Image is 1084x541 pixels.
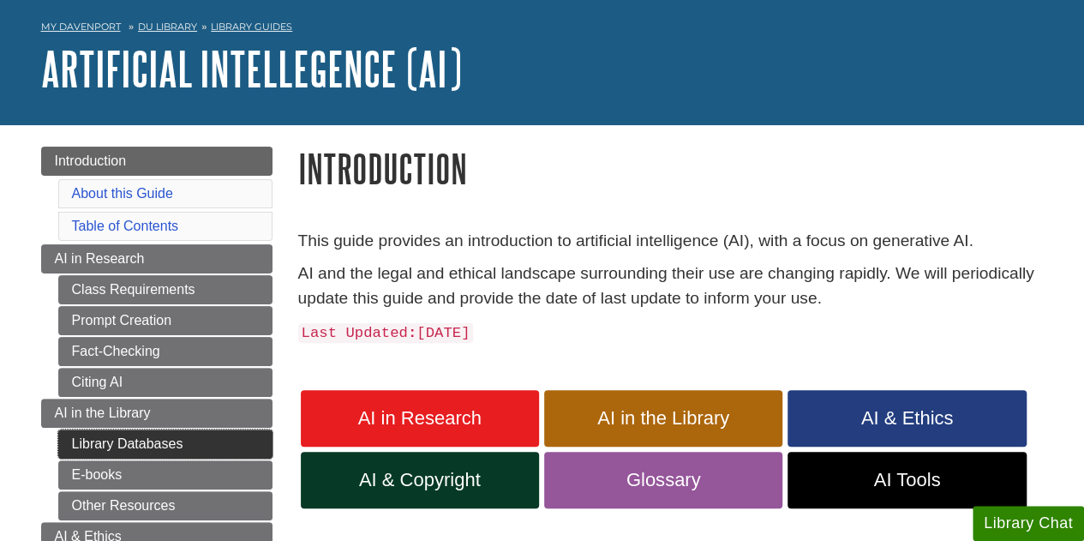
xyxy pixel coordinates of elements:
span: AI & Copyright [314,469,526,491]
a: AI in Research [41,244,272,274]
a: Artificial Intellegence (AI) [41,42,462,95]
span: Introduction [55,153,127,168]
a: AI in Research [301,390,539,447]
span: Glossary [557,469,770,491]
a: About this Guide [72,186,173,201]
button: Library Chat [973,506,1084,541]
span: AI in Research [314,407,526,430]
p: This guide provides an introduction to artificial intelligence (AI), with a focus on generative AI. [298,229,1044,254]
a: Prompt Creation [58,306,272,335]
a: Library Databases [58,430,272,459]
a: AI in the Library [41,399,272,428]
span: AI in Research [55,251,145,266]
span: AI Tools [800,469,1013,491]
a: Glossary [544,452,782,508]
a: AI & Ethics [788,390,1026,447]
a: AI in the Library [544,390,782,447]
span: AI in the Library [557,407,770,430]
a: Citing AI [58,368,272,397]
span: AI in the Library [55,406,151,420]
a: Fact-Checking [58,337,272,366]
a: DU Library [138,21,197,33]
a: Table of Contents [72,219,179,233]
a: Library Guides [211,21,292,33]
h1: Introduction [298,147,1044,190]
a: Introduction [41,147,272,176]
a: AI & Copyright [301,452,539,508]
a: E-books [58,460,272,490]
nav: breadcrumb [41,15,1044,43]
code: Last Updated [DATE] [298,323,474,343]
strong: : [408,325,416,341]
a: My Davenport [41,20,121,34]
a: Class Requirements [58,275,272,304]
p: AI and the legal and ethical landscape surrounding their use are changing rapidly. We will period... [298,261,1044,311]
a: Other Resources [58,491,272,520]
span: AI & Ethics [800,407,1013,430]
a: AI Tools [788,452,1026,508]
